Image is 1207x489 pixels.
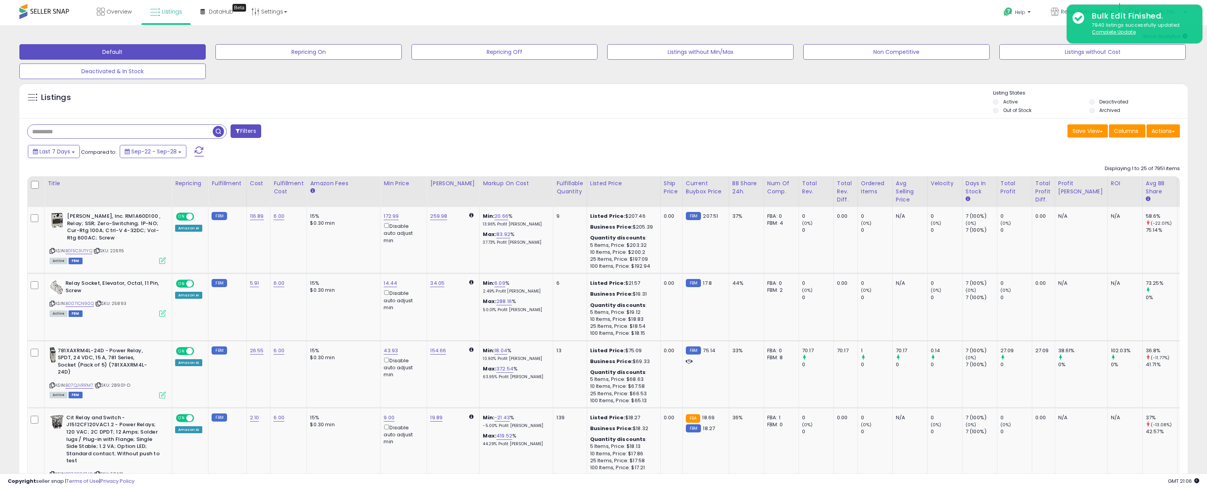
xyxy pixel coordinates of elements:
small: FBM [686,279,701,287]
div: 36% [732,414,758,421]
div: 37% [732,213,758,220]
b: Listed Price: [590,414,625,421]
small: (0%) [966,355,976,361]
div: 70.17 [837,347,852,354]
div: Velocity [931,179,959,188]
a: 259.98 [430,212,447,220]
div: Ordered Items [861,179,889,196]
b: Listed Price: [590,212,625,220]
div: N/A [896,280,921,287]
div: 0 [861,227,892,234]
div: 25 Items, Price: $18.54 [590,323,654,330]
div: Total Profit Diff. [1035,179,1052,204]
div: Tooltip anchor [232,4,246,12]
button: Save View [1068,124,1108,138]
div: FBA: 1 [767,414,793,421]
p: 63.95% Profit [PERSON_NAME] [483,374,547,380]
div: $0.30 min [310,354,374,361]
div: Amazon AI [175,225,202,232]
b: Business Price: [590,358,633,365]
div: : [590,369,654,376]
div: 15% [310,414,374,421]
a: 5.91 [250,279,259,287]
b: Min: [483,347,494,354]
span: ON [177,348,186,354]
div: 25 Items, Price: $197.09 [590,256,654,263]
div: 100 Items, Price: $65.13 [590,397,654,404]
div: FBM: 4 [767,220,793,227]
div: 0% [1058,361,1107,368]
a: 372.54 [496,365,513,373]
b: Listed Price: [590,279,625,287]
div: 41.71% [1146,361,1177,368]
div: % [483,280,547,294]
div: 1 [861,347,892,354]
b: Min: [483,212,494,220]
div: 7 (100%) [966,280,997,287]
div: Markup on Cost [483,179,550,188]
div: Min Price [384,179,424,188]
p: 37.73% Profit [PERSON_NAME] [483,240,547,245]
small: (0%) [802,220,813,226]
div: Total Profit [1000,179,1029,196]
div: Fulfillment Cost [274,179,303,196]
small: FBA [686,414,700,423]
div: 70.17 [896,347,927,354]
div: ASIN: [50,280,166,316]
div: 33% [732,347,758,354]
div: 10 Items, Price: $18.83 [590,316,654,323]
div: Fulfillment [212,179,243,188]
div: 0 [1000,414,1032,421]
div: FBM: 2 [767,287,793,294]
p: 13.96% Profit [PERSON_NAME] [483,222,547,227]
div: 5 Items, Price: $68.63 [590,376,654,383]
div: 10 Items, Price: $67.58 [590,383,654,390]
span: FBM [69,310,83,317]
a: 154.66 [430,347,446,355]
div: Disable auto adjust min [384,222,421,244]
div: $0.30 min [310,421,374,428]
div: Amazon Fees [310,179,377,188]
b: Min: [483,414,494,421]
div: 0 [802,227,833,234]
span: All listings currently available for purchase on Amazon [50,310,67,317]
div: 0.00 [664,280,677,287]
div: Avg BB Share [1146,179,1174,196]
div: 27.09 [1035,347,1049,354]
div: 70.17 [802,347,833,354]
div: FBM: 0 [767,421,793,428]
div: Profit [PERSON_NAME] [1058,179,1104,196]
div: ROI [1111,179,1139,188]
button: Last 7 Days [28,145,80,158]
a: 26.55 [250,347,264,355]
a: Privacy Policy [100,477,134,485]
span: | SKU: 226115 [93,248,124,254]
div: Num of Comp. [767,179,795,196]
div: 139 [556,414,580,421]
span: OFF [193,415,205,422]
span: 17.8 [703,279,712,287]
a: 14.44 [384,279,397,287]
div: $69.33 [590,358,654,365]
div: 58.6% [1146,213,1177,220]
div: $18.27 [590,414,654,421]
u: Complete Update [1092,29,1136,35]
th: The percentage added to the cost of goods (COGS) that forms the calculator for Min & Max prices. [480,176,553,207]
div: 0 [931,361,962,368]
button: Listings without Min/Max [607,44,794,60]
div: N/A [1058,280,1102,287]
div: 7 (100%) [966,361,997,368]
span: DataHub [209,8,233,15]
small: Avg BB Share. [1146,196,1150,203]
div: 0 [931,294,962,301]
div: Bulk Edit Finished. [1086,10,1197,22]
b: Relay Socket, Elevator, Octal, 11 Pin, Screw [65,280,160,296]
div: Amazon AI [175,359,202,366]
div: 0.00 [664,213,677,220]
div: 75.14% [1146,227,1177,234]
div: Avg Selling Price [896,179,924,204]
div: Displaying 1 to 25 of 7951 items [1105,165,1180,172]
button: Deactivated & In Stock [19,64,206,79]
span: Overview [107,8,132,15]
div: 7 (100%) [966,347,997,354]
